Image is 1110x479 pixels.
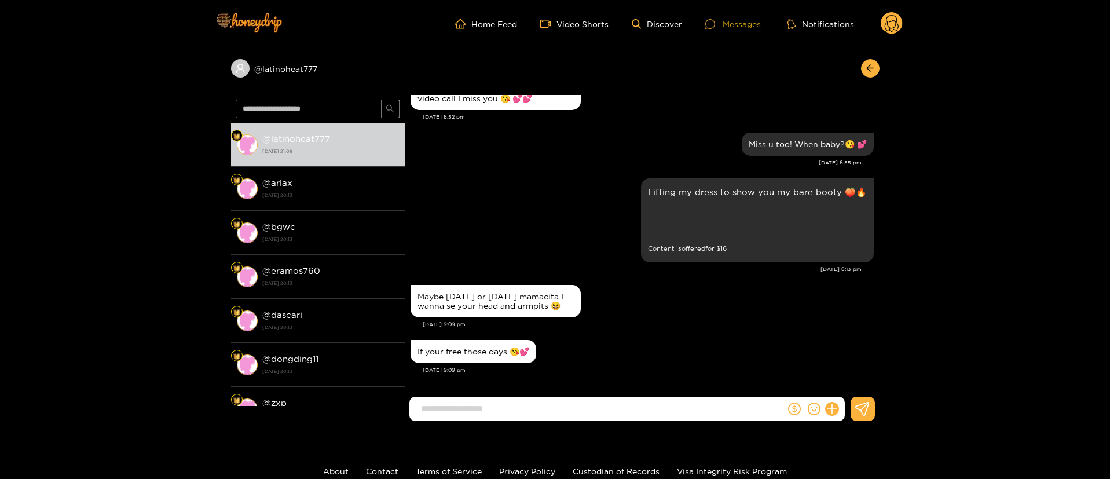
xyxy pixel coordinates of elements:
img: conversation [237,354,258,375]
strong: [DATE] 20:13 [262,322,399,332]
span: search [386,104,394,114]
div: Messages [705,17,761,31]
strong: [DATE] 21:09 [262,146,399,156]
img: conversation [237,310,258,331]
span: video-camera [540,19,556,29]
a: Contact [366,467,398,476]
a: Visa Integrity Risk Program [677,467,787,476]
a: Discover [632,19,682,29]
div: [DATE] 8:13 pm [411,265,862,273]
span: smile [808,403,820,415]
img: Fan Level [233,309,240,316]
div: Aug. 14, 9:09 pm [411,340,536,363]
div: [DATE] 9:09 pm [423,320,874,328]
strong: [DATE] 20:13 [262,190,399,200]
strong: @ latinoheat777 [262,134,330,144]
strong: @ dongding11 [262,354,318,364]
div: [DATE] 6:52 pm [423,113,874,121]
a: Privacy Policy [499,467,555,476]
div: Maybe [DATE] or [DATE] mamacita I wanna se your head and armpits 😆 [417,292,574,310]
span: user [235,63,246,74]
a: Custodian of Records [573,467,660,476]
a: About [323,467,349,476]
img: Fan Level [233,353,240,360]
div: Aug. 14, 9:09 pm [411,285,581,317]
div: Miss u too! When baby?😘 💕 [749,140,867,149]
img: conversation [237,266,258,287]
button: search [381,100,400,118]
div: Aug. 14, 8:13 pm [641,178,874,262]
strong: @ zxp [262,398,287,408]
strong: @ arlax [262,178,292,188]
button: dollar [786,400,803,418]
span: dollar [788,403,801,415]
img: Fan Level [233,221,240,228]
div: [DATE] 9:09 pm [423,366,874,374]
strong: @ eramos760 [262,266,320,276]
span: home [455,19,471,29]
strong: @ bgwc [262,222,295,232]
a: Terms of Service [416,467,482,476]
strong: [DATE] 20:13 [262,234,399,244]
strong: @ dascari [262,310,302,320]
img: Fan Level [233,265,240,272]
img: Fan Level [233,177,240,184]
div: If your free those days 😘💕 [417,347,529,356]
strong: [DATE] 20:13 [262,366,399,376]
img: conversation [237,398,258,419]
button: Notifications [784,18,858,30]
img: conversation [237,178,258,199]
img: conversation [237,134,258,155]
a: Home Feed [455,19,517,29]
img: Fan Level [233,397,240,404]
span: arrow-left [866,64,874,74]
img: Fan Level [233,133,240,140]
p: Lifting my dress to show you my bare booty 🍑🔥 [648,185,867,199]
a: Video Shorts [540,19,609,29]
small: Content is offered for $ 16 [648,242,867,255]
img: conversation [237,222,258,243]
div: Aug. 14, 6:55 pm [742,133,874,156]
strong: [DATE] 20:13 [262,278,399,288]
div: @latinoheat777 [231,59,405,78]
button: arrow-left [861,59,880,78]
div: [DATE] 6:55 pm [411,159,862,167]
